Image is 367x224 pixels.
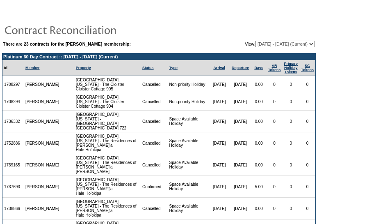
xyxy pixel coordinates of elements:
td: 0.00 [251,132,267,154]
td: [PERSON_NAME] [24,93,61,111]
td: 0 [267,198,283,219]
a: Primary HolidayTokens [284,62,298,74]
td: [PERSON_NAME] [24,132,61,154]
td: [PERSON_NAME] [24,111,61,132]
td: [PERSON_NAME] [24,198,61,219]
td: 0.00 [251,198,267,219]
a: Status [142,66,154,70]
td: [DATE] [230,132,251,154]
td: [DATE] [230,93,251,111]
td: 0.00 [251,111,267,132]
td: 0 [299,76,315,93]
td: [DATE] [230,76,251,93]
a: Arrival [213,66,225,70]
td: 0 [299,176,315,198]
td: [DATE] [230,154,251,176]
td: 0 [283,132,300,154]
td: 0 [283,93,300,111]
td: 0 [283,176,300,198]
td: 1752886 [2,132,24,154]
td: Cancelled [141,132,167,154]
td: 0.00 [251,154,267,176]
td: Space Available Holiday [168,198,209,219]
a: Property [76,66,91,70]
td: [DATE] [209,176,230,198]
td: Id [2,60,24,76]
td: [GEOGRAPHIC_DATA], [US_STATE] - The Residences of [PERSON_NAME]'a Hale Ho’okipa [74,176,141,198]
td: [DATE] [209,111,230,132]
td: [GEOGRAPHIC_DATA], [US_STATE] - The Residences of [PERSON_NAME]'a Hale Ho’okipa [74,198,141,219]
td: [DATE] [209,198,230,219]
td: Space Available Holiday [168,111,209,132]
td: 0 [267,93,283,111]
td: 5.00 [251,176,267,198]
td: 1736332 [2,111,24,132]
td: View: [205,41,315,47]
td: [PERSON_NAME] [24,176,61,198]
td: Confirmed [141,176,167,198]
td: [GEOGRAPHIC_DATA], [US_STATE] - [GEOGRAPHIC_DATA] [GEOGRAPHIC_DATA] 722 [74,111,141,132]
td: 0 [299,93,315,111]
td: [GEOGRAPHIC_DATA], [US_STATE] - The Residences of [PERSON_NAME]'a Hale Ho’okipa [74,132,141,154]
td: [DATE] [230,111,251,132]
td: 0 [283,76,300,93]
td: [PERSON_NAME] [24,154,61,176]
a: Type [169,66,178,70]
td: 0 [267,154,283,176]
td: [GEOGRAPHIC_DATA], [US_STATE] - The Cloister Cloister Cottage 904 [74,93,141,111]
td: Space Available Holiday [168,176,209,198]
img: pgTtlContractReconciliation.gif [4,21,168,38]
td: 0 [283,111,300,132]
td: 0 [299,111,315,132]
td: 0 [267,111,283,132]
td: 0 [299,198,315,219]
td: 0 [299,154,315,176]
td: 1739165 [2,154,24,176]
td: [GEOGRAPHIC_DATA], [US_STATE] - The Residences of [PERSON_NAME]'a [PERSON_NAME] [74,154,141,176]
td: 0 [267,176,283,198]
td: [DATE] [209,154,230,176]
a: SGTokens [301,64,314,72]
b: There are 23 contracts for the [PERSON_NAME] membership: [3,42,131,46]
td: 0 [283,198,300,219]
td: [DATE] [209,132,230,154]
td: Non-priority Holiday [168,76,209,93]
td: 1738866 [2,198,24,219]
a: Departure [232,66,249,70]
a: ARTokens [268,64,281,72]
a: Days [254,66,263,70]
a: Member [25,66,40,70]
td: 0.00 [251,76,267,93]
td: [DATE] [230,198,251,219]
td: 0 [299,132,315,154]
td: 1737693 [2,176,24,198]
td: Cancelled [141,76,167,93]
td: 0 [267,132,283,154]
td: [DATE] [209,76,230,93]
td: Cancelled [141,198,167,219]
td: [DATE] [209,93,230,111]
td: Platinum 60 Day Contract :: [DATE] - [DATE] (Current) [2,53,315,60]
td: Cancelled [141,111,167,132]
td: 1708297 [2,76,24,93]
td: Non-priority Holiday [168,93,209,111]
td: 0.00 [251,93,267,111]
td: Space Available Holiday [168,154,209,176]
td: 0 [267,76,283,93]
td: 0 [283,154,300,176]
td: Space Available Holiday [168,132,209,154]
td: Cancelled [141,154,167,176]
td: [DATE] [230,176,251,198]
td: [PERSON_NAME] [24,76,61,93]
td: 1708294 [2,93,24,111]
td: [GEOGRAPHIC_DATA], [US_STATE] - The Cloister Cloister Cottage 905 [74,76,141,93]
td: Cancelled [141,93,167,111]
